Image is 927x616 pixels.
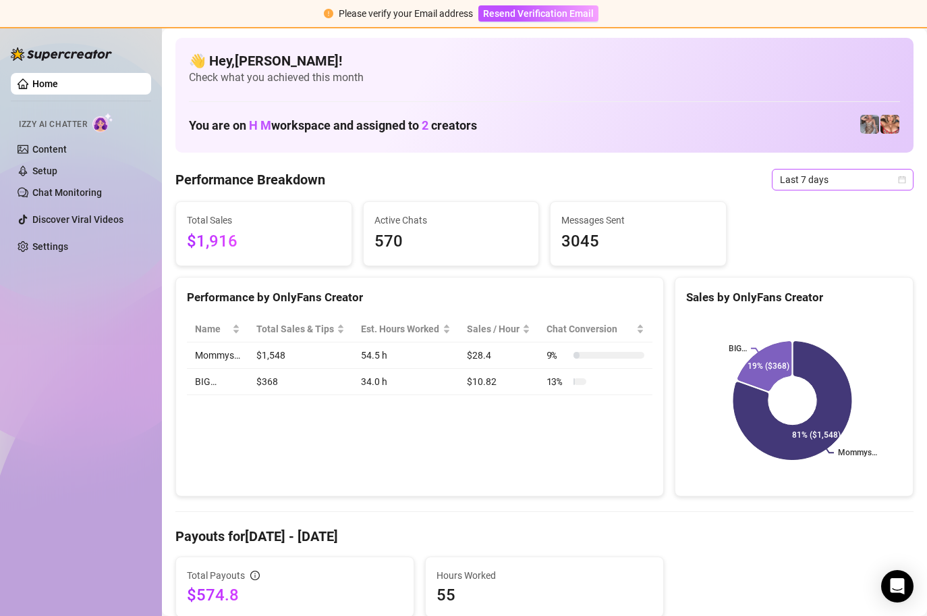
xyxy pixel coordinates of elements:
span: $1,916 [187,229,341,255]
a: Settings [32,241,68,252]
div: Open Intercom Messenger [881,570,914,602]
a: Chat Monitoring [32,187,102,198]
div: Performance by OnlyFans Creator [187,288,652,307]
span: exclamation-circle [324,9,333,18]
div: Sales by OnlyFans Creator [686,288,902,307]
a: Discover Viral Videos [32,214,123,225]
span: Active Chats [374,213,528,228]
div: Please verify your Email address [339,6,473,21]
th: Sales / Hour [459,316,538,342]
td: $28.4 [459,342,538,369]
th: Total Sales & Tips [248,316,353,342]
img: AI Chatter [92,113,113,132]
td: $1,548 [248,342,353,369]
th: Chat Conversion [538,316,652,342]
a: Content [32,144,67,155]
td: BIG… [187,369,248,395]
span: 55 [437,584,652,606]
span: 9 % [546,348,568,363]
div: Est. Hours Worked [361,322,439,336]
a: Setup [32,165,57,176]
a: Home [32,78,58,89]
span: Name [195,322,229,336]
h4: Payouts for [DATE] - [DATE] [175,527,914,546]
span: Hours Worked [437,568,652,583]
span: Sales / Hour [467,322,519,336]
button: Resend Verification Email [478,5,598,22]
img: pennylondonvip [860,115,879,134]
span: Check what you achieved this month [189,70,900,85]
td: Mommys… [187,342,248,369]
h4: Performance Breakdown [175,170,325,189]
td: 34.0 h [353,369,458,395]
span: 13 % [546,374,568,389]
span: Total Payouts [187,568,245,583]
span: Izzy AI Chatter [19,118,87,131]
span: Chat Conversion [546,322,634,336]
td: 54.5 h [353,342,458,369]
span: info-circle [250,571,260,580]
td: $10.82 [459,369,538,395]
span: Total Sales & Tips [256,322,334,336]
img: logo-BBDzfeDw.svg [11,47,112,61]
th: Name [187,316,248,342]
span: Messages Sent [561,213,715,228]
td: $368 [248,369,353,395]
span: calendar [898,176,906,184]
h4: 👋 Hey, [PERSON_NAME] ! [189,51,900,70]
span: Last 7 days [780,170,905,190]
span: Resend Verification Email [483,8,594,19]
span: H M [249,118,271,132]
span: 2 [422,118,428,132]
h1: You are on workspace and assigned to creators [189,118,477,133]
text: BIG… [729,344,747,353]
span: Total Sales [187,213,341,228]
span: $574.8 [187,584,403,606]
text: Mommys… [838,448,877,457]
span: 570 [374,229,528,255]
img: pennylondon [880,115,899,134]
span: 3045 [561,229,715,255]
